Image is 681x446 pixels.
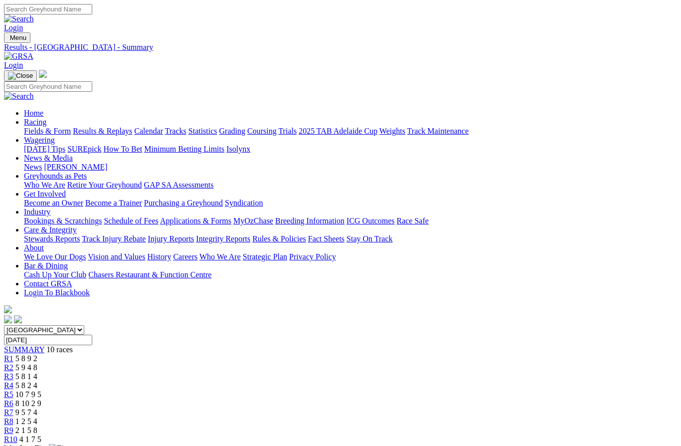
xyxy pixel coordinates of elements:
a: R6 [4,399,13,408]
img: twitter.svg [14,315,22,323]
a: Careers [173,252,197,261]
div: Greyhounds as Pets [24,181,677,190]
a: About [24,243,44,252]
a: [DATE] Tips [24,145,65,153]
a: Statistics [188,127,217,135]
div: Wagering [24,145,677,154]
img: GRSA [4,52,33,61]
a: Coursing [247,127,277,135]
a: Schedule of Fees [104,217,158,225]
a: Industry [24,208,50,216]
a: Results - [GEOGRAPHIC_DATA] - Summary [4,43,677,52]
a: Login [4,23,23,32]
a: MyOzChase [233,217,273,225]
a: R8 [4,417,13,426]
a: History [147,252,171,261]
img: facebook.svg [4,315,12,323]
a: Login To Blackbook [24,288,90,297]
span: 10 7 9 5 [15,390,41,399]
a: R3 [4,372,13,381]
input: Search [4,81,92,92]
a: Become a Trainer [85,199,142,207]
a: Cash Up Your Club [24,270,86,279]
span: 2 1 5 8 [15,426,37,435]
img: Close [8,72,33,80]
div: News & Media [24,163,677,172]
a: Track Injury Rebate [82,234,146,243]
a: R1 [4,354,13,363]
a: Bookings & Scratchings [24,217,102,225]
button: Toggle navigation [4,32,30,43]
a: SUREpick [67,145,101,153]
a: Home [24,109,43,117]
span: 5 8 9 2 [15,354,37,363]
span: 5 8 2 4 [15,381,37,390]
a: Rules & Policies [252,234,306,243]
a: Trials [278,127,297,135]
a: Get Involved [24,190,66,198]
span: 1 2 5 4 [15,417,37,426]
a: Fact Sheets [308,234,344,243]
a: Wagering [24,136,55,144]
a: Contact GRSA [24,279,72,288]
span: 10 races [46,345,73,354]
img: logo-grsa-white.png [39,70,47,78]
a: R5 [4,390,13,399]
a: News [24,163,42,171]
span: 8 10 2 9 [15,399,41,408]
a: Breeding Information [275,217,344,225]
input: Select date [4,335,92,345]
a: Login [4,61,23,69]
a: Bar & Dining [24,261,68,270]
a: Strategic Plan [243,252,287,261]
a: Who We Are [199,252,241,261]
div: Industry [24,217,677,225]
a: Integrity Reports [196,234,250,243]
a: Tracks [165,127,186,135]
a: R4 [4,381,13,390]
button: Toggle navigation [4,70,37,81]
img: Search [4,14,34,23]
span: 4 1 7 5 [19,435,41,444]
a: R7 [4,408,13,417]
a: SUMMARY [4,345,44,354]
a: Weights [379,127,405,135]
a: Who We Are [24,181,65,189]
a: Fields & Form [24,127,71,135]
a: Track Maintenance [407,127,469,135]
a: Stewards Reports [24,234,80,243]
a: R9 [4,426,13,435]
a: Syndication [225,199,263,207]
a: Race Safe [396,217,428,225]
a: Calendar [134,127,163,135]
div: About [24,252,677,261]
span: Menu [10,34,26,41]
a: Chasers Restaurant & Function Centre [88,270,211,279]
a: Racing [24,118,46,126]
a: Injury Reports [148,234,194,243]
input: Search [4,4,92,14]
a: Become an Owner [24,199,83,207]
div: Get Involved [24,199,677,208]
a: Isolynx [226,145,250,153]
span: 5 8 1 4 [15,372,37,381]
a: Grading [219,127,245,135]
div: Racing [24,127,677,136]
a: 2025 TAB Adelaide Cup [299,127,377,135]
img: logo-grsa-white.png [4,305,12,313]
img: Search [4,92,34,101]
a: GAP SA Assessments [144,181,214,189]
a: Vision and Values [88,252,145,261]
div: Care & Integrity [24,234,677,243]
a: Purchasing a Greyhound [144,199,223,207]
a: R2 [4,363,13,372]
